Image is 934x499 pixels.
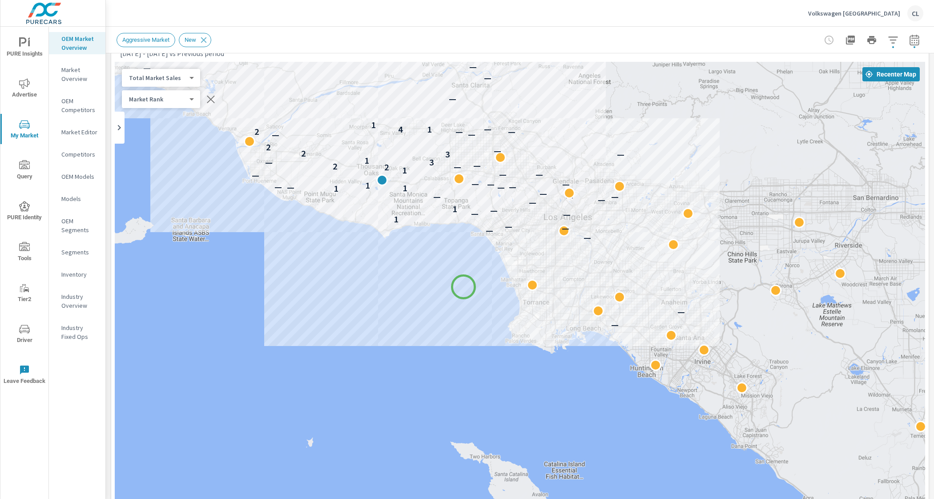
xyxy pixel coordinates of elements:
span: My Market [3,119,46,141]
p: Market Editor [61,128,98,137]
p: — [509,181,516,192]
p: Inventory [61,270,98,279]
p: Total Market Sales [129,74,186,82]
p: 1 [452,204,457,214]
div: nav menu [0,27,48,395]
button: Recenter Map [862,67,920,81]
p: 1 [365,180,370,191]
p: Competitors [61,150,98,159]
p: 2 [333,161,338,172]
p: — [535,169,543,180]
div: Total Market Sales [122,74,193,82]
p: — [265,157,273,168]
p: 1 [371,120,376,130]
p: — [677,306,685,317]
p: Market Rank [129,95,186,103]
div: OEM Market Overview [49,32,105,54]
div: Industry Fixed Ops [49,321,105,343]
p: — [473,160,481,171]
span: Leave Feedback [3,365,46,386]
p: — [433,191,441,202]
p: Market Overview [61,65,98,83]
p: 2 [301,148,306,159]
p: — [505,221,512,232]
span: Advertise [3,78,46,100]
p: 1 [334,183,338,194]
p: — [454,161,461,172]
p: — [287,182,294,193]
p: — [598,194,605,205]
div: Models [49,192,105,205]
p: — [484,124,491,134]
p: 2 [266,142,271,153]
p: — [449,93,456,104]
p: Industry Fixed Ops [61,323,98,341]
p: Models [61,194,98,203]
span: Tier2 [3,283,46,305]
p: — [468,129,475,140]
p: — [497,182,505,193]
p: — [529,197,536,207]
p: [DATE] - [DATE] vs Previous period [120,48,224,59]
p: 2 [384,162,389,173]
p: — [508,126,515,137]
div: Total Market Sales [122,95,193,104]
button: Apply Filters [884,31,902,49]
p: 3 [445,149,450,160]
p: Segments [61,248,98,257]
p: — [617,149,624,160]
p: — [563,209,571,220]
p: 3 [429,157,434,168]
div: OEM Segments [49,214,105,237]
p: — [487,179,495,189]
div: Market Editor [49,125,105,139]
p: 1 [394,214,399,225]
p: 1 [403,183,407,193]
div: Competitors [49,148,105,161]
p: — [490,205,498,216]
div: Inventory [49,268,105,281]
p: — [494,145,501,156]
p: Industry Overview [61,292,98,310]
p: 2 [254,126,259,137]
p: — [562,179,570,189]
span: Aggressive Market [117,36,175,43]
p: — [455,126,463,137]
div: OEM Competitors [49,94,105,117]
p: — [252,170,259,181]
div: OEM Models [49,170,105,183]
p: — [611,319,619,330]
p: — [471,208,479,219]
button: Select Date Range [906,31,923,49]
div: CL [907,5,923,21]
p: — [499,169,507,180]
p: — [143,62,151,73]
span: Query [3,160,46,182]
span: New [179,36,201,43]
p: Volkswagen [GEOGRAPHIC_DATA] [808,9,900,17]
p: 1 [364,155,369,166]
div: Industry Overview [49,290,105,312]
p: OEM Competitors [61,97,98,114]
p: 4 [398,124,403,135]
p: — [611,191,619,202]
p: — [584,232,591,243]
p: — [486,225,493,236]
p: — [484,72,491,83]
p: — [274,181,282,192]
p: OEM Segments [61,217,98,234]
p: — [562,223,569,233]
p: OEM Market Overview [61,34,98,52]
p: 1 [427,124,432,135]
p: — [471,178,479,189]
span: Driver [3,324,46,346]
p: — [566,192,573,202]
div: New [179,33,211,47]
span: PURE Insights [3,37,46,59]
p: OEM Models [61,172,98,181]
div: Segments [49,245,105,259]
p: — [272,129,279,140]
p: — [469,61,477,72]
span: Recenter Map [866,70,916,78]
span: PURE Identity [3,201,46,223]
